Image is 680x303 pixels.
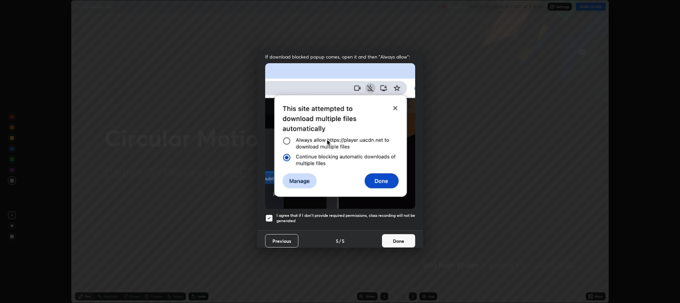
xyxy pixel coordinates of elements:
[336,237,339,244] h4: 5
[382,234,415,247] button: Done
[339,237,341,244] h4: /
[265,63,415,209] img: downloads-permission-blocked.gif
[265,54,415,60] span: If download blocked popup comes, open it and then "Always allow":
[342,237,344,244] h4: 5
[265,234,298,247] button: Previous
[276,213,415,223] h5: I agree that if I don't provide required permissions, class recording will not be generated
